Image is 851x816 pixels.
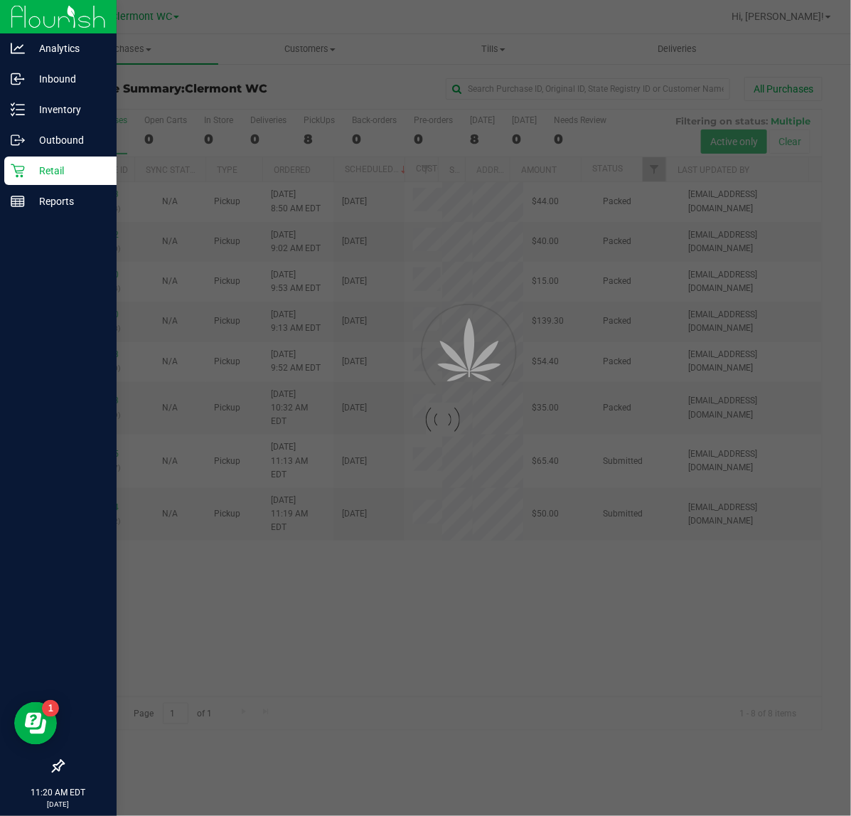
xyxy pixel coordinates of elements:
p: Retail [25,162,110,179]
p: Inventory [25,101,110,118]
inline-svg: Outbound [11,133,25,147]
p: [DATE] [6,799,110,810]
inline-svg: Reports [11,194,25,208]
iframe: Resource center unread badge [42,700,59,717]
p: Analytics [25,40,110,57]
inline-svg: Inventory [11,102,25,117]
inline-svg: Retail [11,164,25,178]
p: 11:20 AM EDT [6,786,110,799]
inline-svg: Analytics [11,41,25,55]
p: Reports [25,193,110,210]
iframe: Resource center [14,702,57,745]
p: Outbound [25,132,110,149]
inline-svg: Inbound [11,72,25,86]
p: Inbound [25,70,110,88]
